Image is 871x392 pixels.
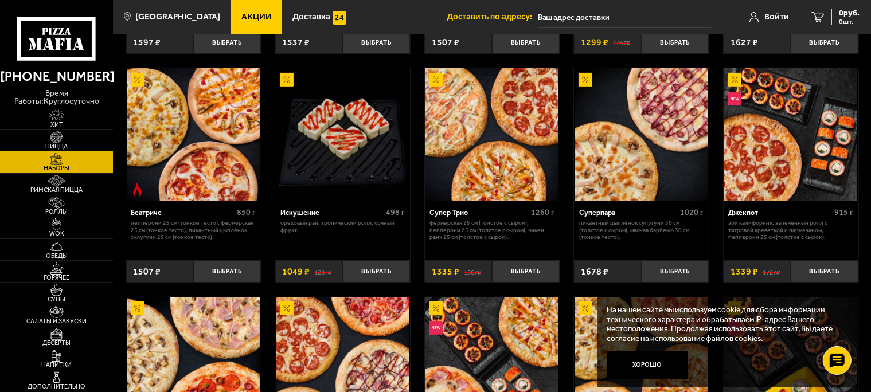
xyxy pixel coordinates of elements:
span: Войти [764,13,789,21]
span: 498 г [386,207,405,217]
button: Выбрать [642,260,709,283]
button: Выбрать [193,260,260,283]
div: Беатриче [131,208,234,217]
button: Выбрать [791,260,858,283]
img: Акционный [429,73,443,87]
a: АкционныйНовинкаДжекпот [724,68,858,201]
button: Выбрать [193,32,260,54]
p: Пепперони 25 см (тонкое тесто), Фермерская 25 см (тонкое тесто), Пикантный цыплёнок сулугуни 25 с... [131,219,256,241]
img: Акционный [429,301,443,315]
a: АкционныйСупер Трио [425,68,560,201]
div: Джекпот [728,208,831,217]
span: [GEOGRAPHIC_DATA] [135,13,220,21]
img: Акционный [579,73,592,87]
span: 1339 ₽ [731,267,758,276]
span: 915 г [834,207,853,217]
span: 850 г [237,207,256,217]
img: Джекпот [724,68,857,201]
p: Фермерская 25 см (толстое с сыром), Пепперони 25 см (толстое с сыром), Чикен Ранч 25 см (толстое ... [429,219,554,241]
p: Пикантный цыплёнок сулугуни 30 см (толстое с сыром), Мясная Барбекю 30 см (тонкое тесто). [579,219,704,241]
img: Новинка [429,321,443,335]
span: 1049 ₽ [282,267,310,276]
span: 1299 ₽ [581,38,608,47]
img: 15daf4d41897b9f0e9f617042186c801.svg [333,11,346,25]
input: Ваш адрес доставки [538,7,712,28]
img: Суперпара [575,68,708,201]
img: Акционный [728,73,742,87]
img: Новинка [728,92,742,106]
button: Выбрать [492,32,559,54]
img: Беатриче [127,68,260,201]
button: Выбрать [492,260,559,283]
div: Искушение [280,208,383,217]
a: АкционныйСуперпара [574,68,709,201]
button: Выбрать [791,32,858,54]
img: Акционный [280,73,294,87]
span: Доставить по адресу: [447,13,538,21]
img: Искушение [276,68,409,201]
span: 1597 ₽ [133,38,161,47]
img: Акционный [131,301,144,315]
span: 1678 ₽ [581,267,608,276]
span: 1627 ₽ [731,38,758,47]
span: Акции [241,13,272,21]
div: Супер Трио [429,208,528,217]
s: 1567 ₽ [464,267,481,276]
button: Хорошо [607,351,688,378]
a: АкционныйИскушение [275,68,410,201]
span: 1020 г [680,207,704,217]
img: Акционный [579,301,592,315]
span: 1507 ₽ [432,38,459,47]
img: Острое блюдо [131,183,144,197]
img: Акционный [280,301,294,315]
s: 1287 ₽ [314,267,331,276]
button: Выбрать [343,260,410,283]
s: 1457 ₽ [613,38,630,47]
span: 0 руб. [839,9,860,17]
a: АкционныйОстрое блюдоБеатриче [126,68,261,201]
button: Выбрать [343,32,410,54]
span: 1335 ₽ [432,267,459,276]
s: 1727 ₽ [763,267,780,276]
span: Доставка [292,13,330,21]
div: Суперпара [579,208,677,217]
span: 1507 ₽ [133,267,161,276]
img: Акционный [131,73,144,87]
span: 1537 ₽ [282,38,310,47]
p: На нашем сайте мы используем cookie для сбора информации технического характера и обрабатываем IP... [607,305,843,343]
img: Супер Трио [425,68,558,201]
span: 1260 г [531,207,554,217]
p: Эби Калифорния, Запечённый ролл с тигровой креветкой и пармезаном, Пепперони 25 см (толстое с сыр... [728,219,853,241]
span: 0 шт. [839,18,860,25]
p: Ореховый рай, Тропический ролл, Сочный фрукт. [280,219,405,234]
button: Выбрать [642,32,709,54]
